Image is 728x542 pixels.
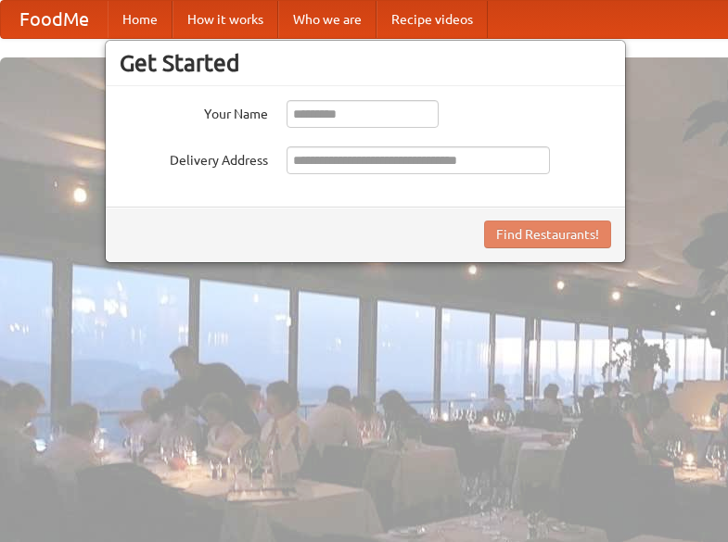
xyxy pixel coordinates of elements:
[278,1,377,38] a: Who we are
[120,49,611,77] h3: Get Started
[1,1,108,38] a: FoodMe
[172,1,278,38] a: How it works
[120,100,268,123] label: Your Name
[108,1,172,38] a: Home
[377,1,488,38] a: Recipe videos
[120,146,268,170] label: Delivery Address
[484,221,611,248] button: Find Restaurants!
